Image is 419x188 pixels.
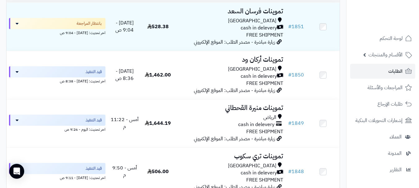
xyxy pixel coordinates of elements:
[177,8,283,15] h3: تموينات فرسان السعد
[9,174,105,181] div: اخر تحديث: [DATE] - 9:11 ص
[288,168,304,175] a: #1848
[288,23,292,30] span: #
[350,31,415,46] a: لوحة التحكم
[288,120,304,127] a: #1849
[228,162,276,169] span: [GEOGRAPHIC_DATA]
[350,146,415,161] a: المدونة
[112,164,137,179] span: أمس - 9:50 م
[355,116,403,125] span: إشعارات التحويلات البنكية
[388,67,403,76] span: الطلبات
[241,169,277,177] span: cash in delevery
[390,133,402,141] span: العملاء
[241,24,277,32] span: cash in delevery
[246,176,283,184] span: FREE SHIPMENT
[147,23,169,30] span: 528.38
[111,116,139,130] span: أمس - 11:22 م
[145,120,171,127] span: 1,644.19
[241,73,277,80] span: cash in delevery
[115,68,134,82] span: [DATE] - 8:36 ص
[177,56,283,63] h3: تموينات أركان ود
[177,104,283,111] h3: تموينات منيرة القحطاني
[86,165,102,172] span: قيد التنفيذ
[246,80,283,87] span: FREE SHIPMENT
[288,71,304,79] a: #1850
[194,87,275,94] span: زيارة مباشرة - مصدر الطلب: الموقع الإلكتروني
[377,17,413,30] img: logo-2.png
[350,97,415,111] a: طلبات الإرجاع
[288,120,292,127] span: #
[228,17,276,24] span: [GEOGRAPHIC_DATA]
[228,66,276,73] span: [GEOGRAPHIC_DATA]
[194,135,275,142] span: زيارة مباشرة - مصدر الطلب: الموقع الإلكتروني
[9,164,24,179] div: Open Intercom Messenger
[350,129,415,144] a: العملاء
[177,153,283,160] h3: تموينات تري سكوب
[288,168,292,175] span: #
[350,80,415,95] a: المراجعات والأسئلة
[246,128,283,135] span: FREE SHIPMENT
[9,29,105,36] div: اخر تحديث: [DATE] - 9:04 ص
[390,165,402,174] span: التقارير
[368,50,403,59] span: الأقسام والمنتجات
[288,71,292,79] span: #
[350,113,415,128] a: إشعارات التحويلات البنكية
[194,38,275,46] span: زيارة مباشرة - مصدر الطلب: الموقع الإلكتروني
[350,162,415,177] a: التقارير
[377,100,403,108] span: طلبات الإرجاع
[288,23,304,30] a: #1851
[238,121,274,128] span: cash in delevery
[115,19,134,34] span: [DATE] - 9:04 ص
[86,117,102,123] span: قيد التنفيذ
[145,71,171,79] span: 1,462.00
[263,114,276,121] span: الرياض
[86,69,102,75] span: قيد التنفيذ
[380,34,403,43] span: لوحة التحكم
[9,126,105,132] div: اخر تحديث: اليوم - 9:26 ص
[246,31,283,39] span: FREE SHIPMENT
[368,83,403,92] span: المراجعات والأسئلة
[9,77,105,84] div: اخر تحديث: [DATE] - 8:38 ص
[147,168,169,175] span: 506.00
[77,20,102,27] span: بانتظار المراجعة
[350,64,415,79] a: الطلبات
[388,149,402,158] span: المدونة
